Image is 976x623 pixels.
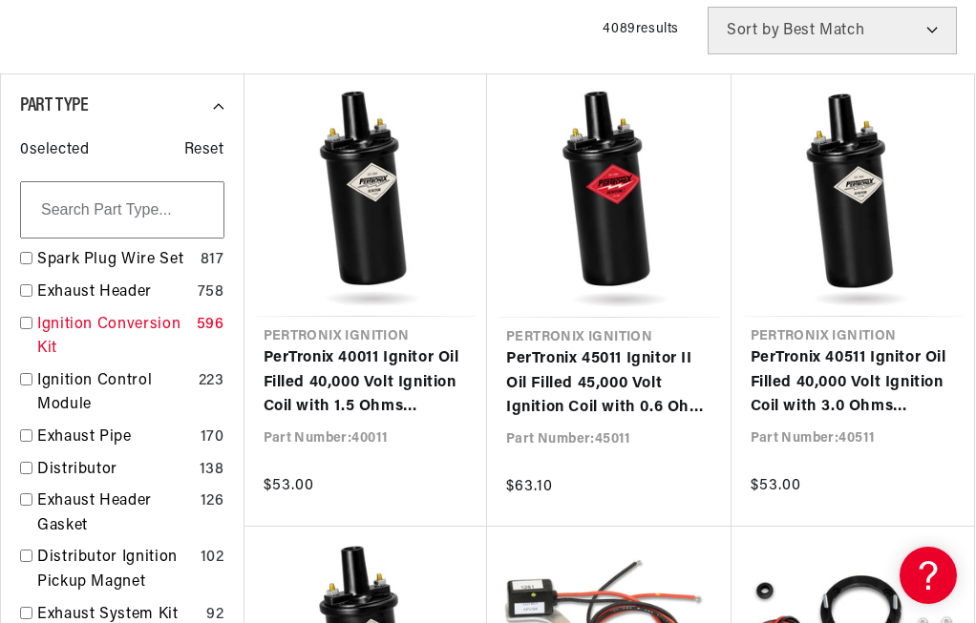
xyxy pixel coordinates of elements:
a: PerTronix 40011 Ignitor Oil Filled 40,000 Volt Ignition Coil with 1.5 Ohms Resistance in Black [264,346,469,420]
div: 817 [201,248,224,273]
a: PerTronix 40511 Ignitor Oil Filled 40,000 Volt Ignition Coil with 3.0 Ohms Resistance in Black [751,346,956,420]
span: Sort by [727,23,779,38]
div: 126 [201,489,224,514]
span: 0 selected [20,138,89,163]
div: 170 [201,426,224,450]
a: Distributor Ignition Pickup Magnet [37,546,193,594]
a: Exhaust Header [37,280,190,305]
select: Sort by [708,7,957,54]
span: Part Type [20,96,88,115]
span: 4089 results [603,22,679,36]
div: 596 [197,313,224,338]
a: PerTronix 45011 Ignitor II Oil Filled 45,000 Volt Ignition Coil with 0.6 Ohms Resistance in Black [506,347,712,421]
a: Spark Plug Wire Set [37,248,193,273]
a: Exhaust Header Gasket [37,489,193,538]
a: Ignition Conversion Kit [37,313,189,362]
a: Ignition Control Module [37,369,191,418]
div: 223 [199,369,224,394]
a: Exhaust Pipe [37,426,193,450]
a: Distributor [37,458,192,483]
span: Reset [184,138,224,163]
div: 758 [198,280,224,305]
input: Search Part Type... [20,181,224,239]
div: 138 [200,458,224,483]
div: 102 [201,546,224,571]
